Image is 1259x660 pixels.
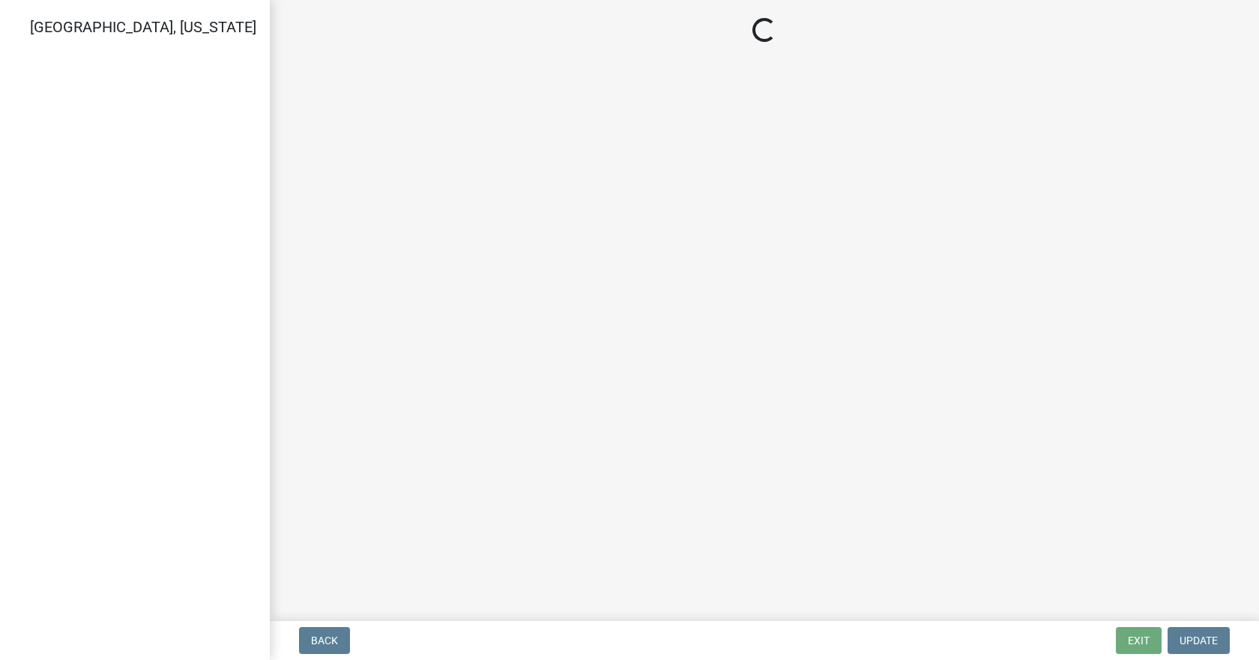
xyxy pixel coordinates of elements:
[30,18,256,36] span: [GEOGRAPHIC_DATA], [US_STATE]
[299,627,350,654] button: Back
[1116,627,1162,654] button: Exit
[1168,627,1230,654] button: Update
[311,635,338,647] span: Back
[1180,635,1218,647] span: Update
